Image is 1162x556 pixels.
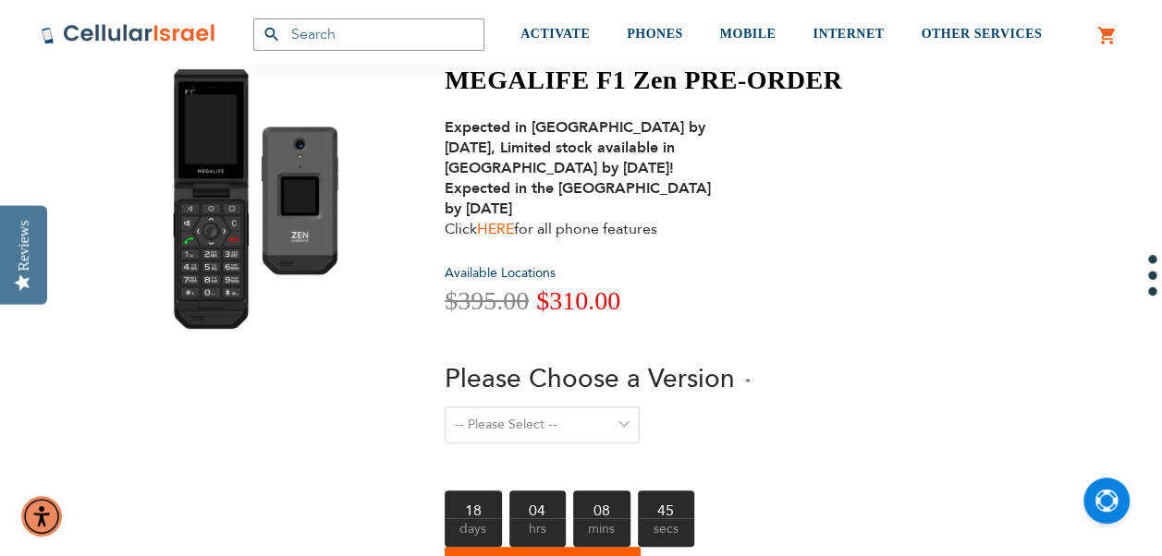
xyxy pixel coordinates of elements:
span: Please Choose a Version [445,361,735,396]
span: $395.00 [445,286,529,315]
a: Available Locations [445,264,556,282]
b: 45 [638,490,695,518]
input: Search [253,18,484,51]
b: 18 [445,490,502,518]
span: $310.00 [536,286,620,315]
span: PHONES [627,27,683,41]
span: mins [573,518,630,547]
strong: Expected in [GEOGRAPHIC_DATA] by [DATE], Limited stock available in [GEOGRAPHIC_DATA] by [DATE]! ... [445,117,711,219]
h1: MEGALIFE F1 Zen PRE-ORDER [445,65,842,96]
div: Accessibility Menu [21,496,62,537]
img: Cellular Israel Logo [41,23,216,45]
b: 08 [573,490,630,518]
span: days [445,518,502,547]
span: ACTIVATE [520,27,590,41]
b: 04 [509,490,567,518]
span: OTHER SERVICES [921,27,1042,41]
span: MOBILE [720,27,777,41]
a: HERE [477,219,514,239]
span: INTERNET [813,27,884,41]
span: secs [638,518,695,547]
span: hrs [509,518,567,547]
div: Click for all phone features [445,117,731,239]
div: Reviews [16,220,32,271]
img: MEGALIFE F1 Zen PRE-ORDER [159,65,361,332]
